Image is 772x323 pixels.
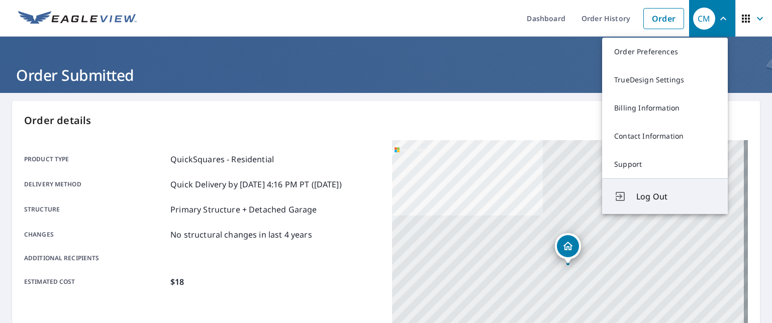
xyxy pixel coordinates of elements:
[24,229,166,241] p: Changes
[170,178,342,190] p: Quick Delivery by [DATE] 4:16 PM PT ([DATE])
[636,190,716,202] span: Log Out
[170,153,274,165] p: QuickSquares - Residential
[555,233,581,264] div: Dropped pin, building 1, Residential property, 1522 Maplewood Ln Pendleton, IN 46064
[602,178,728,214] button: Log Out
[24,276,166,288] p: Estimated cost
[643,8,684,29] a: Order
[602,66,728,94] a: TrueDesign Settings
[602,38,728,66] a: Order Preferences
[602,122,728,150] a: Contact Information
[602,94,728,122] a: Billing Information
[170,276,184,288] p: $18
[12,65,760,85] h1: Order Submitted
[602,150,728,178] a: Support
[24,113,748,128] p: Order details
[24,203,166,216] p: Structure
[24,153,166,165] p: Product type
[24,178,166,190] p: Delivery method
[170,203,317,216] p: Primary Structure + Detached Garage
[170,229,312,241] p: No structural changes in last 4 years
[693,8,715,30] div: CM
[24,254,166,263] p: Additional recipients
[18,11,137,26] img: EV Logo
